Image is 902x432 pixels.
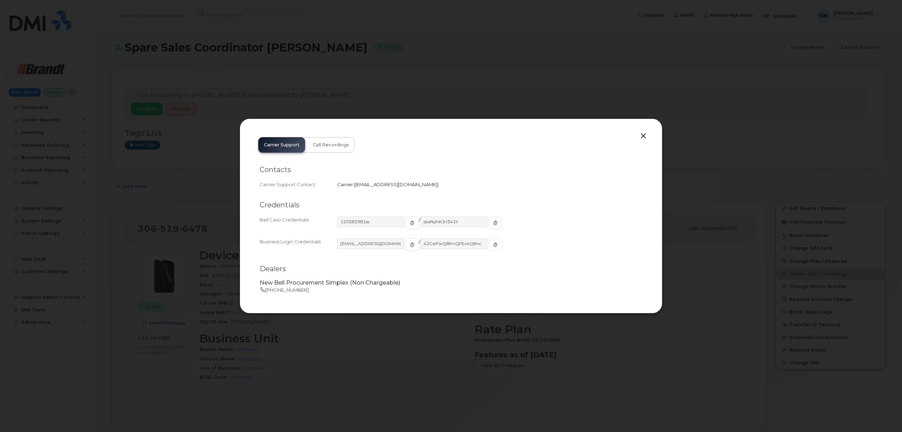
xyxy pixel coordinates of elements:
button: copy to clipboard [489,217,502,229]
span: [EMAIL_ADDRESS][DOMAIN_NAME] [355,182,437,187]
button: copy to clipboard [489,238,502,251]
p: New Bell Procurement Simplex (Non Chargeable) [260,279,642,287]
p: [PHONE_NUMBER] [260,287,642,293]
span: Call Recordings [313,142,349,148]
div: Bell Caso Credentials [260,217,337,236]
button: copy to clipboard [406,238,419,251]
div: Business Login Credentials [260,238,337,257]
div: / [337,217,642,236]
button: copy to clipboard [406,217,419,229]
span: Carrier [337,182,353,187]
h2: Contacts [260,165,642,174]
div: Carrier Support Contact [260,181,337,188]
div: / [337,238,642,257]
h2: Dealers [260,264,642,273]
h2: Credentials [260,201,642,209]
